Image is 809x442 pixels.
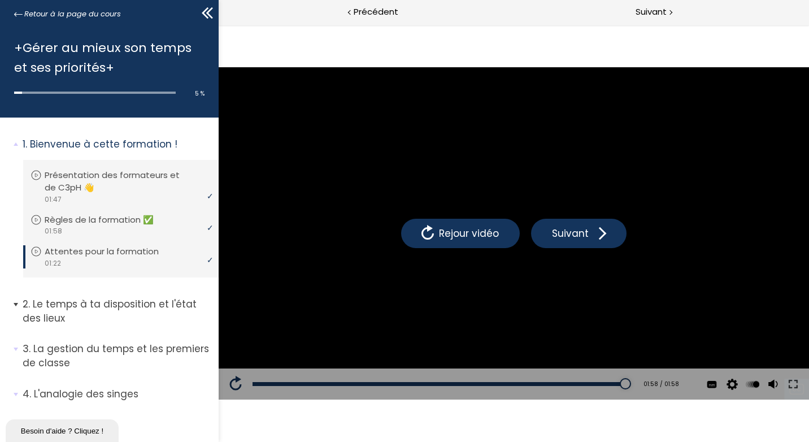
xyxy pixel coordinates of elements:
span: 01:58 [44,226,62,236]
span: Retour à la page du cours [24,8,121,20]
span: 5 % [195,89,205,98]
a: Retour à la page du cours [14,8,121,20]
span: 2. [23,297,30,311]
span: 01:22 [44,258,61,268]
span: 01:47 [44,194,62,205]
div: 01:58 / 01:58 [417,354,460,364]
p: Bienvenue à cette formation ! [23,137,210,151]
button: Video quality [505,344,522,375]
span: 3. [23,342,31,356]
span: Rejour vidéo [218,201,283,216]
p: Présentation des formateurs et de C3pH 👋 [45,169,208,194]
button: Play back rate [525,344,542,375]
span: Suivant [636,5,667,19]
p: L'analogie des singes [23,387,210,401]
button: Rejour vidéo [182,194,301,223]
p: La gestion du temps et les premiers de classe [23,342,210,370]
p: Le temps à ta disposition et l'état des lieux [23,297,210,325]
button: Subtitles and Transcript [485,344,502,375]
h1: +Gérer au mieux son temps et ses priorités+ [14,38,199,77]
button: Volume [546,344,563,375]
iframe: chat widget [6,417,121,442]
span: Suivant [330,201,373,216]
div: Voir les légendes disponibles [483,344,503,375]
div: Modifier la vitesse de lecture [524,344,544,375]
span: 1. [23,137,27,151]
p: Règles de la formation ✅ [45,214,171,226]
span: 4. [23,387,31,401]
p: Attentes pour la formation [45,245,176,258]
button: Suivant [312,194,408,223]
span: Précédent [354,5,398,19]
